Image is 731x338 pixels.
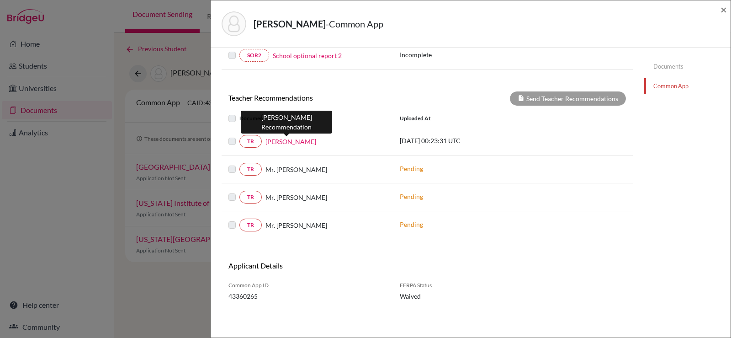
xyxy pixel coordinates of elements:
[273,51,342,60] a: School optional report 2
[400,281,489,290] span: FERPA Status
[228,291,386,301] span: 43360265
[265,193,327,202] span: Mr. [PERSON_NAME]
[239,135,262,148] a: TR
[265,165,327,174] span: Mr. [PERSON_NAME]
[326,18,383,29] span: - Common App
[228,261,420,270] h6: Applicant Details
[239,219,262,231] a: TR
[400,136,523,145] p: [DATE] 00:23:31 UTC
[228,281,386,290] span: Common App ID
[222,113,393,124] div: Document Type / Name
[239,49,269,62] a: SOR2
[265,137,316,146] a: [PERSON_NAME]
[644,59,731,75] a: Documents
[720,3,727,16] span: ×
[239,191,262,204] a: TR
[393,113,530,124] div: Uploaded at
[400,192,523,201] p: Pending
[239,163,262,176] a: TR
[400,164,523,173] p: Pending
[400,50,494,59] p: Incomplete
[222,93,427,102] h6: Teacher Recommendations
[400,220,523,229] p: Pending
[265,220,327,230] span: Mr. [PERSON_NAME]
[241,111,332,134] div: [PERSON_NAME] Recommendation
[720,4,727,15] button: Close
[400,291,489,301] span: Waived
[254,18,326,29] strong: [PERSON_NAME]
[510,91,626,106] div: Send Teacher Recommendations
[644,78,731,94] a: Common App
